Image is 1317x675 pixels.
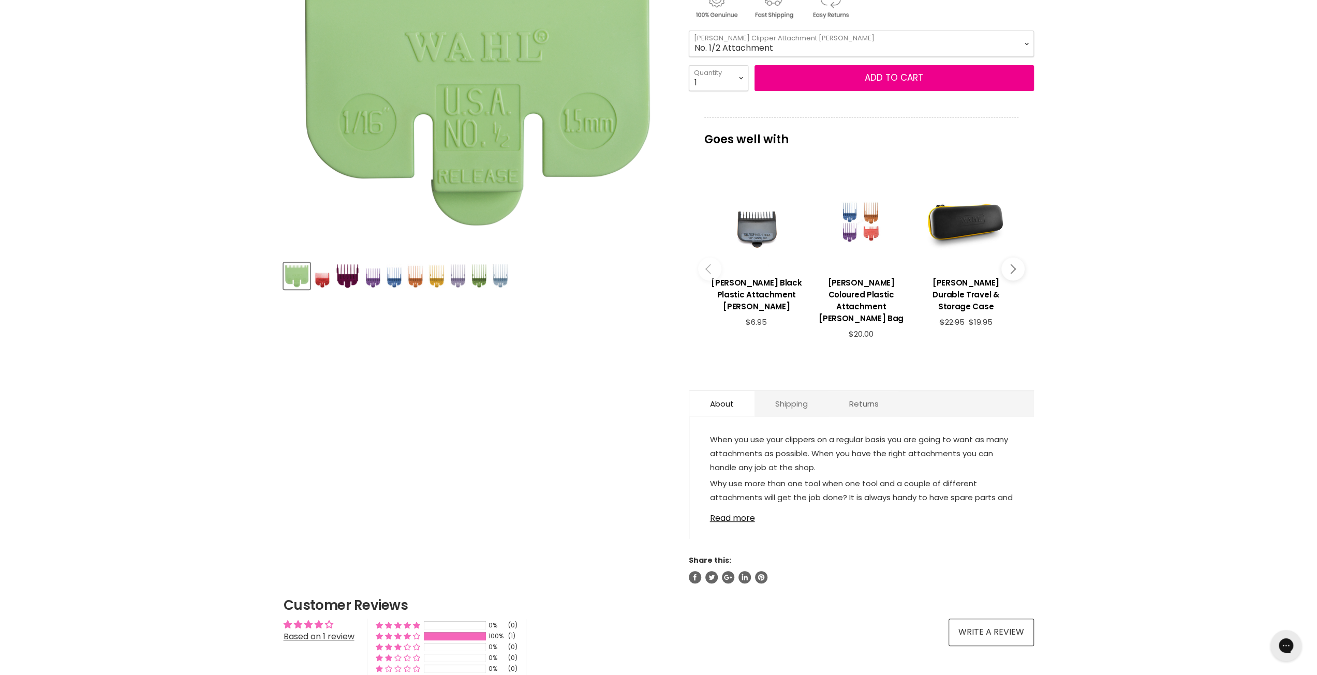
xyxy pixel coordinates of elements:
img: Wahl Coloured Plastic Attachment Combs [365,264,381,288]
button: Wahl Coloured Plastic Attachment Combs [406,263,424,289]
h3: [PERSON_NAME] Coloured Plastic Attachment [PERSON_NAME] Bag [814,277,908,324]
span: $19.95 [968,317,992,327]
img: Wahl Coloured Plastic Attachment Combs [450,264,466,288]
button: Wahl Coloured Plastic Attachment Combs [364,263,382,289]
div: Product thumbnails [282,260,672,289]
p: Goes well with [704,117,1018,151]
aside: Share this: [689,556,1034,583]
a: Read more [710,507,1013,523]
div: 100% [489,632,505,641]
img: Wahl Coloured Plastic Attachment Combs [314,264,330,288]
div: (1) [508,632,515,641]
img: Wahl Coloured Plastic Attachment Combs [386,264,402,288]
button: Wahl Coloured Plastic Attachment Combs [491,263,509,289]
button: Wahl Coloured Plastic Attachment Combs [284,263,310,289]
a: View product:Wahl Coloured Plastic Attachment Combs Bag [814,269,908,329]
a: Returns [828,391,899,416]
h3: [PERSON_NAME] Black Plastic Attachment [PERSON_NAME] [709,277,804,312]
button: Wahl Coloured Plastic Attachment Combs [334,263,361,289]
img: Wahl Coloured Plastic Attachment Combs [335,264,360,288]
img: Wahl Coloured Plastic Attachment Combs [407,264,423,288]
button: Add to cart [754,65,1034,91]
span: $22.95 [939,317,964,327]
img: Wahl Coloured Plastic Attachment Combs [471,264,487,288]
a: View product:Wahl Black Plastic Attachment Combs [709,269,804,318]
h3: [PERSON_NAME] Durable Travel & Storage Case [919,277,1013,312]
a: Write a review [949,619,1034,646]
img: Wahl Coloured Plastic Attachment Combs [492,264,508,288]
h2: Customer Reviews [284,596,1034,614]
img: Wahl Coloured Plastic Attachment Combs [285,264,309,288]
a: About [689,391,754,416]
button: Wahl Coloured Plastic Attachment Combs [385,263,403,289]
button: Wahl Coloured Plastic Attachment Combs [470,263,488,289]
div: Average rating is 4.00 stars [284,619,354,631]
iframe: Gorgias live chat messenger [1265,626,1307,665]
span: Share this: [689,555,731,565]
select: Quantity [689,65,748,91]
span: When you use your clippers on a regular basis you are going to want as many attachments as possib... [710,434,1008,473]
a: Based on 1 review [284,631,354,642]
button: Wahl Coloured Plastic Attachment Combs [427,263,446,289]
img: Wahl Coloured Plastic Attachment Combs [428,264,445,288]
span: $6.95 [746,317,767,327]
button: Wahl Coloured Plastic Attachment Combs [449,263,467,289]
button: Wahl Coloured Plastic Attachment Combs [313,263,331,289]
a: Shipping [754,391,828,416]
span: Why use more than one tool when one tool and a couple of different attachments will get the job d... [710,478,1013,531]
span: Add to cart [865,71,923,84]
div: 100% (1) reviews with 4 star rating [376,632,420,641]
span: $20.00 [849,328,874,339]
a: View product:Wahl Durable Travel & Storage Case [919,269,1013,318]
